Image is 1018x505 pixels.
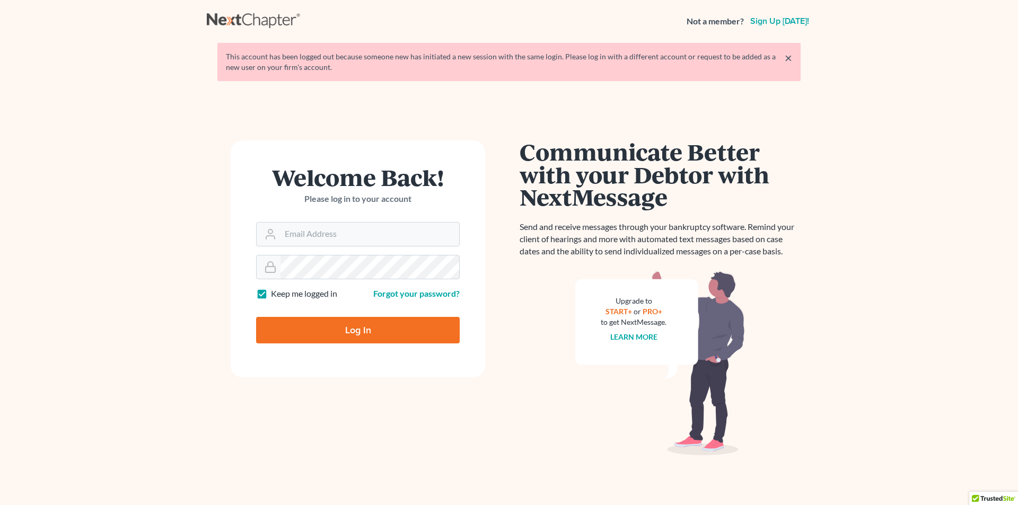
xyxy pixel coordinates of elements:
div: to get NextMessage. [601,317,666,327]
a: × [785,51,792,64]
h1: Communicate Better with your Debtor with NextMessage [520,140,801,208]
a: Learn more [610,332,657,341]
div: This account has been logged out because someone new has initiated a new session with the same lo... [226,51,792,73]
input: Email Address [280,223,459,246]
a: PRO+ [643,307,662,316]
p: Please log in to your account [256,193,460,205]
a: START+ [605,307,632,316]
p: Send and receive messages through your bankruptcy software. Remind your client of hearings and mo... [520,221,801,258]
span: or [634,307,641,316]
img: nextmessage_bg-59042aed3d76b12b5cd301f8e5b87938c9018125f34e5fa2b7a6b67550977c72.svg [575,270,745,456]
label: Keep me logged in [271,288,337,300]
a: Sign up [DATE]! [748,17,811,25]
a: Forgot your password? [373,288,460,298]
strong: Not a member? [687,15,744,28]
h1: Welcome Back! [256,166,460,189]
div: Upgrade to [601,296,666,306]
input: Log In [256,317,460,343]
